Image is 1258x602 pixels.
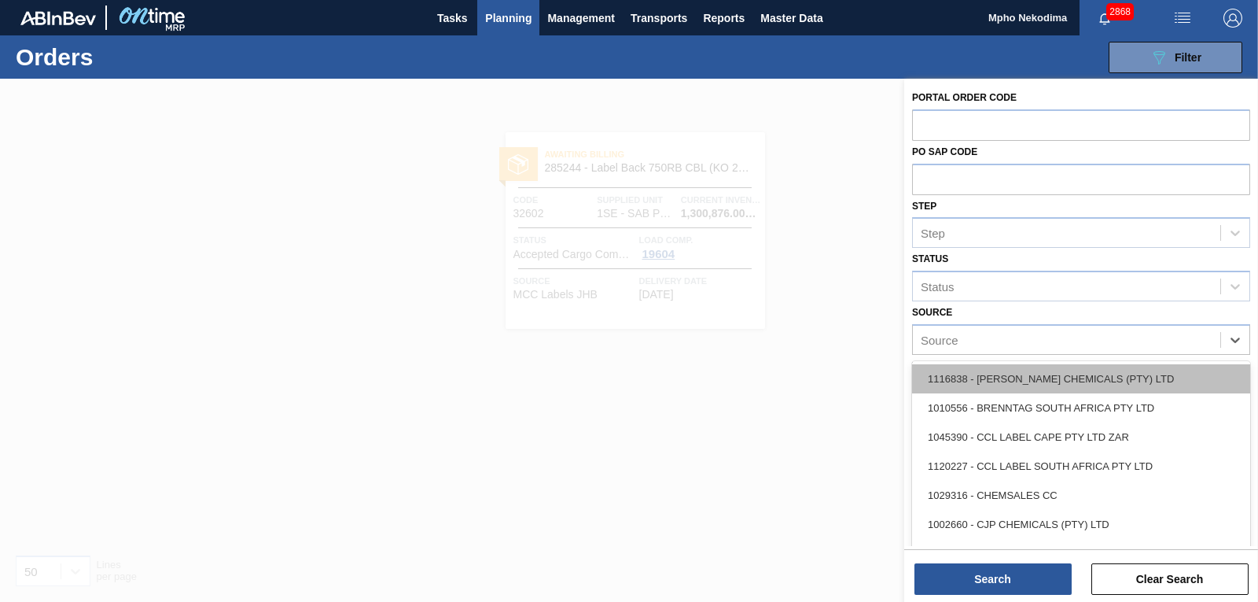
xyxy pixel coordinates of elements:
[912,393,1250,423] div: 1010556 - BRENNTAG SOUTH AFRICA PTY LTD
[703,9,745,28] span: Reports
[435,9,469,28] span: Tasks
[912,481,1250,510] div: 1029316 - CHEMSALES CC
[1173,9,1192,28] img: userActions
[912,253,948,264] label: Status
[912,201,936,212] label: Step
[921,280,955,294] div: Status
[16,48,244,66] h1: Orders
[912,364,1250,393] div: 1116838 - [PERSON_NAME] CHEMICALS (PTY) LTD
[631,9,687,28] span: Transports
[20,11,96,25] img: TNhmsLtSVTkK8tSr43FrP2fwEKptu5GPRR3wAAAABJRU5ErkJggg==
[912,146,977,157] label: PO SAP Code
[547,9,615,28] span: Management
[912,452,1250,481] div: 1120227 - CCL LABEL SOUTH AFRICA PTY LTD
[912,307,952,318] label: Source
[921,333,958,346] div: Source
[485,9,532,28] span: Planning
[1109,42,1242,73] button: Filter
[1106,3,1134,20] span: 2868
[1080,7,1130,29] button: Notifications
[912,360,975,371] label: Destination
[921,227,945,240] div: Step
[1223,9,1242,28] img: Logout
[912,539,1250,568] div: 1028075 - COLEUS PACKAGING PTY LTD
[912,92,1017,103] label: Portal Order Code
[760,9,822,28] span: Master Data
[1175,51,1201,64] span: Filter
[912,423,1250,452] div: 1045390 - CCL LABEL CAPE PTY LTD ZAR
[912,510,1250,539] div: 1002660 - CJP CHEMICALS (PTY) LTD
